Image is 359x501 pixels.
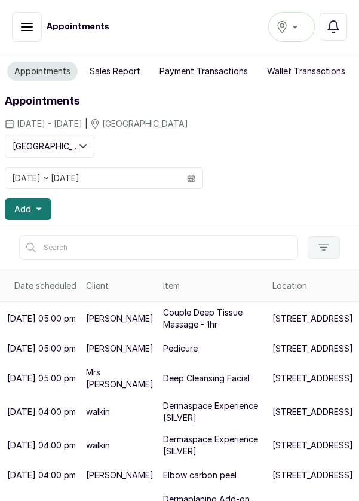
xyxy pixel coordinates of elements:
span: [GEOGRAPHIC_DATA] [13,140,79,152]
span: Add [14,203,31,215]
button: Add [5,198,51,220]
span: | [85,117,88,130]
span: [DATE] - [DATE] [17,118,82,130]
p: [DATE] 04:00 pm [7,406,76,418]
h1: Appointments [5,93,354,110]
span: [GEOGRAPHIC_DATA] [102,118,188,130]
h1: Appointments [47,21,109,33]
p: [STREET_ADDRESS] [272,372,353,384]
p: Elbow carbon peel [163,469,237,481]
p: walkin [86,439,110,451]
div: Date scheduled [14,280,76,292]
div: Client [86,280,154,292]
button: Appointments [7,62,78,81]
p: [STREET_ADDRESS] [272,313,353,325]
button: [GEOGRAPHIC_DATA] [5,135,94,158]
p: [STREET_ADDRESS] [272,343,353,355]
button: Wallet Transactions [260,62,352,81]
p: [STREET_ADDRESS] [272,439,353,451]
p: [DATE] 05:00 pm [7,372,76,384]
p: Dermaspace Experience [SILVER] [163,433,263,457]
p: [PERSON_NAME] [86,313,154,325]
p: [DATE] 04:00 pm [7,469,76,481]
p: [DATE] 05:00 pm [7,313,76,325]
p: walkin [86,406,110,418]
p: [DATE] 05:00 pm [7,343,76,355]
input: Select date [5,168,180,188]
p: Pedicure [163,343,198,355]
svg: calendar [187,174,195,182]
p: Mrs [PERSON_NAME] [86,366,154,390]
p: Deep Cleansing Facial [163,372,250,384]
p: Couple Deep Tissue Massage - 1hr [163,307,263,331]
button: Sales Report [82,62,148,81]
p: Dermaspace Experience [SILVER] [163,400,263,424]
button: Payment Transactions [152,62,255,81]
p: [STREET_ADDRESS] [272,469,353,481]
p: [PERSON_NAME] [86,469,154,481]
p: [PERSON_NAME] [86,343,154,355]
div: Location [272,280,353,292]
p: [DATE] 04:00 pm [7,439,76,451]
input: Search [19,235,298,260]
div: Item [163,280,263,292]
p: [STREET_ADDRESS] [272,406,353,418]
